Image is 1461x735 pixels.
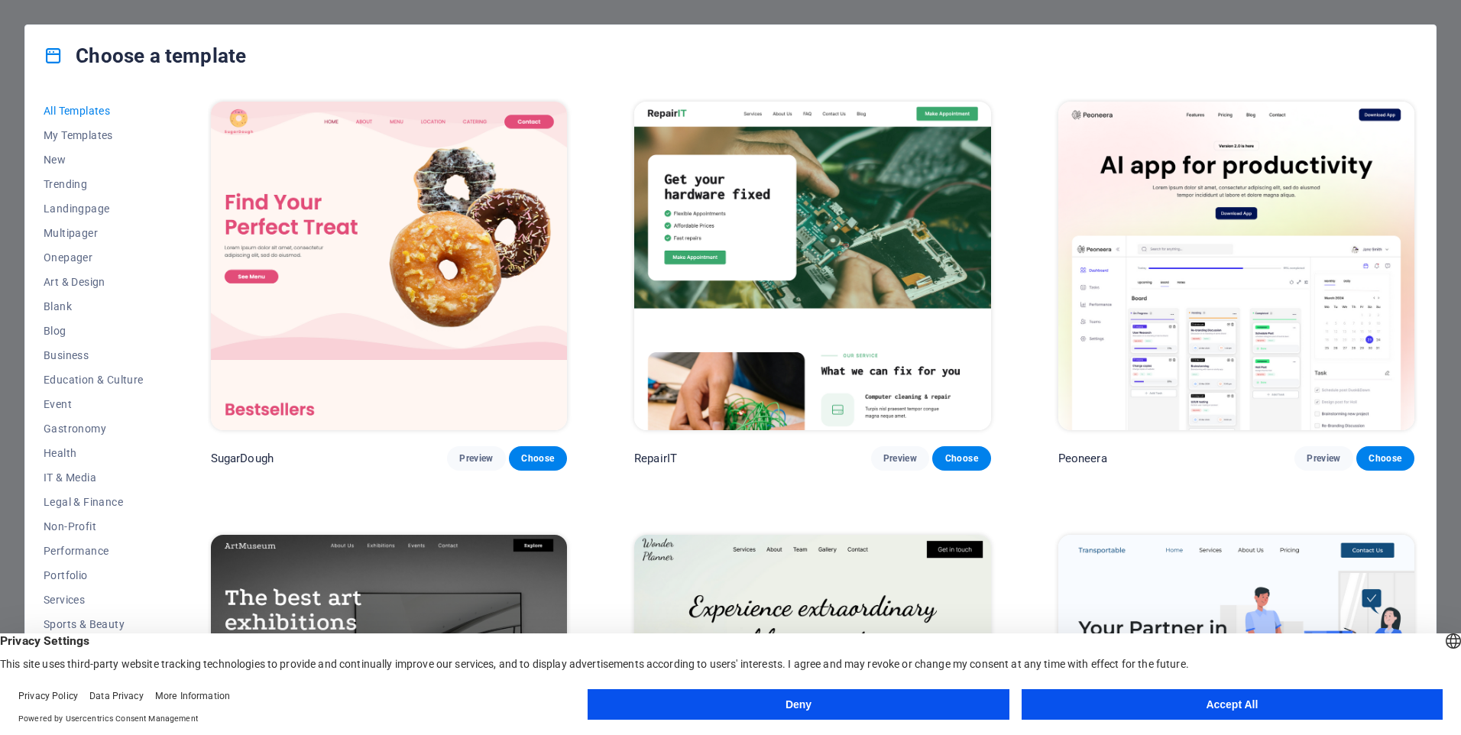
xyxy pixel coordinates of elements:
button: Choose [932,446,990,471]
span: Business [44,349,144,361]
button: Blog [44,319,144,343]
img: Peoneera [1058,102,1414,430]
button: Choose [1356,446,1414,471]
button: Preview [447,446,505,471]
button: Trending [44,172,144,196]
button: Health [44,441,144,465]
span: Gastronomy [44,423,144,435]
span: Blog [44,325,144,337]
span: Preview [883,452,917,465]
span: IT & Media [44,471,144,484]
span: Preview [459,452,493,465]
button: Performance [44,539,144,563]
button: Onepager [44,245,144,270]
button: Event [44,392,144,416]
span: Onepager [44,251,144,264]
span: Choose [944,452,978,465]
p: SugarDough [211,451,274,466]
span: Blank [44,300,144,312]
span: Sports & Beauty [44,618,144,630]
button: Landingpage [44,196,144,221]
span: Services [44,594,144,606]
button: Art & Design [44,270,144,294]
span: All Templates [44,105,144,117]
button: Gastronomy [44,416,144,441]
button: Choose [509,446,567,471]
span: Choose [1369,452,1402,465]
button: Education & Culture [44,367,144,392]
button: Preview [871,446,929,471]
span: Preview [1307,452,1340,465]
span: Non-Profit [44,520,144,533]
span: My Templates [44,129,144,141]
button: New [44,147,144,172]
span: New [44,154,144,166]
span: Art & Design [44,276,144,288]
button: Services [44,588,144,612]
p: RepairIT [634,451,677,466]
span: Education & Culture [44,374,144,386]
button: My Templates [44,123,144,147]
span: Trending [44,178,144,190]
span: Health [44,447,144,459]
button: Blank [44,294,144,319]
button: Legal & Finance [44,490,144,514]
button: Portfolio [44,563,144,588]
span: Choose [521,452,555,465]
button: Non-Profit [44,514,144,539]
span: Multipager [44,227,144,239]
button: IT & Media [44,465,144,490]
button: Sports & Beauty [44,612,144,636]
button: Preview [1294,446,1352,471]
h4: Choose a template [44,44,246,68]
p: Peoneera [1058,451,1107,466]
img: SugarDough [211,102,567,430]
button: All Templates [44,99,144,123]
span: Portfolio [44,569,144,581]
span: Event [44,398,144,410]
span: Legal & Finance [44,496,144,508]
button: Business [44,343,144,367]
img: RepairIT [634,102,990,430]
span: Landingpage [44,202,144,215]
span: Performance [44,545,144,557]
button: Multipager [44,221,144,245]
